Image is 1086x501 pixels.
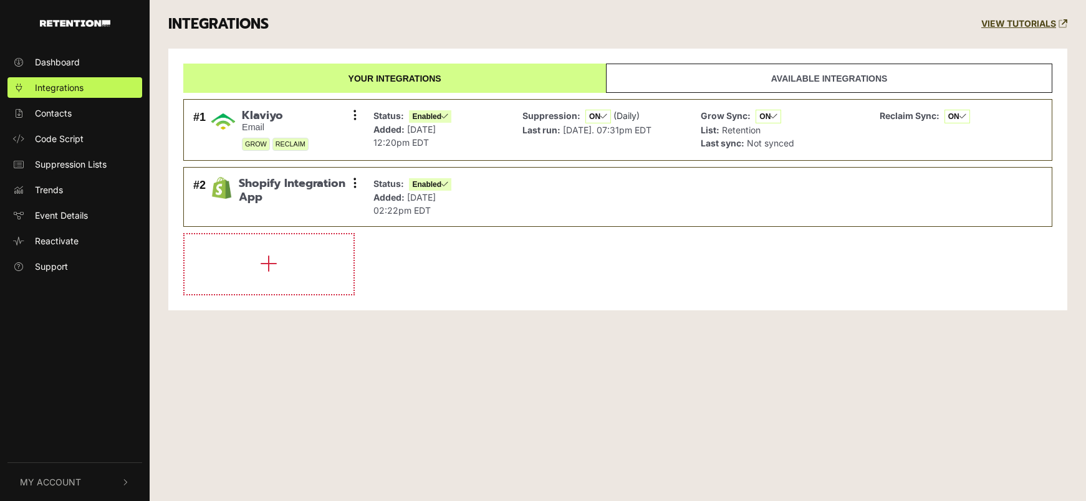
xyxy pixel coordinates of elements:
[701,138,744,148] strong: Last sync:
[7,231,142,251] a: Reactivate
[35,183,63,196] span: Trends
[35,209,88,222] span: Event Details
[701,125,719,135] strong: List:
[35,81,84,94] span: Integrations
[7,52,142,72] a: Dashboard
[7,154,142,174] a: Suppression Lists
[701,110,751,121] strong: Grow Sync:
[35,158,107,171] span: Suppression Lists
[981,19,1067,29] a: VIEW TUTORIALS
[20,475,81,489] span: My Account
[242,109,309,123] span: Klaviyo
[613,110,640,121] span: (Daily)
[35,132,84,145] span: Code Script
[272,138,309,151] span: RECLAIM
[211,109,236,134] img: Klaviyo
[747,138,794,148] span: Not synced
[40,20,110,27] img: Retention.com
[373,124,405,135] strong: Added:
[722,125,761,135] span: Retention
[7,103,142,123] a: Contacts
[373,178,404,189] strong: Status:
[606,64,1052,93] a: Available integrations
[239,177,355,204] span: Shopify Integration App
[193,109,206,151] div: #1
[7,128,142,149] a: Code Script
[7,256,142,277] a: Support
[373,110,404,121] strong: Status:
[409,178,451,191] span: Enabled
[522,125,560,135] strong: Last run:
[242,122,309,133] small: Email
[35,55,80,69] span: Dashboard
[409,110,451,123] span: Enabled
[7,463,142,501] button: My Account
[563,125,651,135] span: [DATE]. 07:31pm EDT
[373,192,405,203] strong: Added:
[7,77,142,98] a: Integrations
[183,64,606,93] a: Your integrations
[944,110,970,123] span: ON
[35,234,79,247] span: Reactivate
[7,179,142,200] a: Trends
[7,205,142,226] a: Event Details
[242,138,270,151] span: GROW
[193,177,206,217] div: #2
[35,107,72,120] span: Contacts
[522,110,580,121] strong: Suppression:
[585,110,611,123] span: ON
[880,110,939,121] strong: Reclaim Sync:
[373,124,436,148] span: [DATE] 12:20pm EDT
[756,110,781,123] span: ON
[211,177,233,199] img: Shopify Integration App
[35,260,68,273] span: Support
[168,16,269,33] h3: INTEGRATIONS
